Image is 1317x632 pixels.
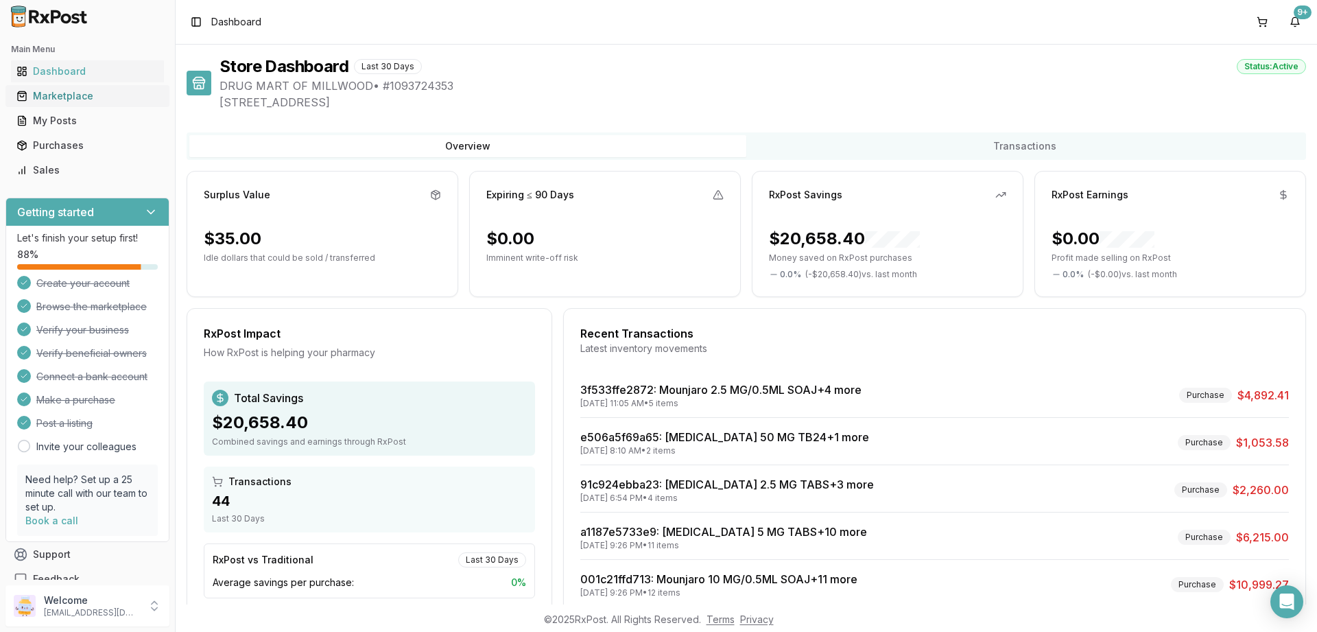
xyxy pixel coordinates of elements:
[5,5,93,27] img: RxPost Logo
[1294,5,1312,19] div: 9+
[1229,576,1289,593] span: $10,999.27
[1171,577,1224,592] div: Purchase
[11,108,164,133] a: My Posts
[1233,482,1289,498] span: $2,260.00
[16,139,158,152] div: Purchases
[11,158,164,183] a: Sales
[212,513,527,524] div: Last 30 Days
[580,540,867,551] div: [DATE] 9:26 PM • 11 items
[1052,188,1128,202] div: RxPost Earnings
[707,613,735,625] a: Terms
[580,525,867,539] a: a1187e5733e9: [MEDICAL_DATA] 5 MG TABS+10 more
[740,613,774,625] a: Privacy
[204,325,535,342] div: RxPost Impact
[580,445,869,456] div: [DATE] 8:10 AM • 2 items
[16,89,158,103] div: Marketplace
[204,346,535,360] div: How RxPost is helping your pharmacy
[458,552,526,567] div: Last 30 Days
[5,159,169,181] button: Sales
[17,204,94,220] h3: Getting started
[486,228,534,250] div: $0.00
[189,135,746,157] button: Overview
[354,59,422,74] div: Last 30 Days
[212,412,527,434] div: $20,658.40
[36,277,130,290] span: Create your account
[1178,530,1231,545] div: Purchase
[36,417,93,430] span: Post a listing
[769,228,920,250] div: $20,658.40
[1179,388,1232,403] div: Purchase
[805,269,917,280] span: ( - $20,658.40 ) vs. last month
[16,65,158,78] div: Dashboard
[11,84,164,108] a: Marketplace
[1178,435,1231,450] div: Purchase
[16,114,158,128] div: My Posts
[511,576,526,589] span: 0 %
[219,94,1306,110] span: [STREET_ADDRESS]
[17,231,158,245] p: Let's finish your setup first!
[211,15,261,29] span: Dashboard
[1284,11,1306,33] button: 9+
[1063,269,1084,280] span: 0.0 %
[11,59,164,84] a: Dashboard
[1088,269,1177,280] span: ( - $0.00 ) vs. last month
[1052,253,1289,264] p: Profit made selling on RxPost
[580,430,869,444] a: e506a5f69a65: [MEDICAL_DATA] 50 MG TB24+1 more
[219,56,348,78] h1: Store Dashboard
[17,248,38,261] span: 88 %
[486,253,724,264] p: Imminent write-off risk
[1236,434,1289,451] span: $1,053.58
[211,15,261,29] nav: breadcrumb
[212,436,527,447] div: Combined savings and earnings through RxPost
[36,393,115,407] span: Make a purchase
[746,135,1303,157] button: Transactions
[234,390,303,406] span: Total Savings
[228,475,292,489] span: Transactions
[219,78,1306,94] span: DRUG MART OF MILLWOOD • # 1093724353
[780,269,801,280] span: 0.0 %
[580,383,862,397] a: 3f533ffe2872: Mounjaro 2.5 MG/0.5ML SOAJ+4 more
[769,188,842,202] div: RxPost Savings
[580,587,857,598] div: [DATE] 9:26 PM • 12 items
[580,478,874,491] a: 91c924ebba23: [MEDICAL_DATA] 2.5 MG TABS+3 more
[44,607,139,618] p: [EMAIL_ADDRESS][DOMAIN_NAME]
[580,325,1289,342] div: Recent Transactions
[1174,482,1227,498] div: Purchase
[204,228,261,250] div: $35.00
[33,572,80,586] span: Feedback
[36,440,137,454] a: Invite your colleagues
[486,188,574,202] div: Expiring ≤ 90 Days
[212,491,527,511] div: 44
[44,594,139,607] p: Welcome
[36,323,129,337] span: Verify your business
[5,110,169,132] button: My Posts
[580,493,874,504] div: [DATE] 6:54 PM • 4 items
[14,595,36,617] img: User avatar
[11,133,164,158] a: Purchases
[5,542,169,567] button: Support
[580,572,857,586] a: 001c21ffd713: Mounjaro 10 MG/0.5ML SOAJ+11 more
[5,567,169,592] button: Feedback
[204,188,270,202] div: Surplus Value
[36,347,147,360] span: Verify beneficial owners
[11,44,164,55] h2: Main Menu
[213,576,354,589] span: Average savings per purchase:
[1237,59,1306,74] div: Status: Active
[204,253,441,264] p: Idle dollars that could be sold / transferred
[36,370,147,384] span: Connect a bank account
[5,60,169,82] button: Dashboard
[16,163,158,177] div: Sales
[769,253,1006,264] p: Money saved on RxPost purchases
[36,300,147,314] span: Browse the marketplace
[1236,529,1289,546] span: $6,215.00
[5,85,169,107] button: Marketplace
[1052,228,1154,250] div: $0.00
[1237,387,1289,403] span: $4,892.41
[25,515,78,526] a: Book a call
[580,398,862,409] div: [DATE] 11:05 AM • 5 items
[580,342,1289,355] div: Latest inventory movements
[213,553,313,567] div: RxPost vs Traditional
[25,473,150,514] p: Need help? Set up a 25 minute call with our team to set up.
[5,134,169,156] button: Purchases
[1270,585,1303,618] div: Open Intercom Messenger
